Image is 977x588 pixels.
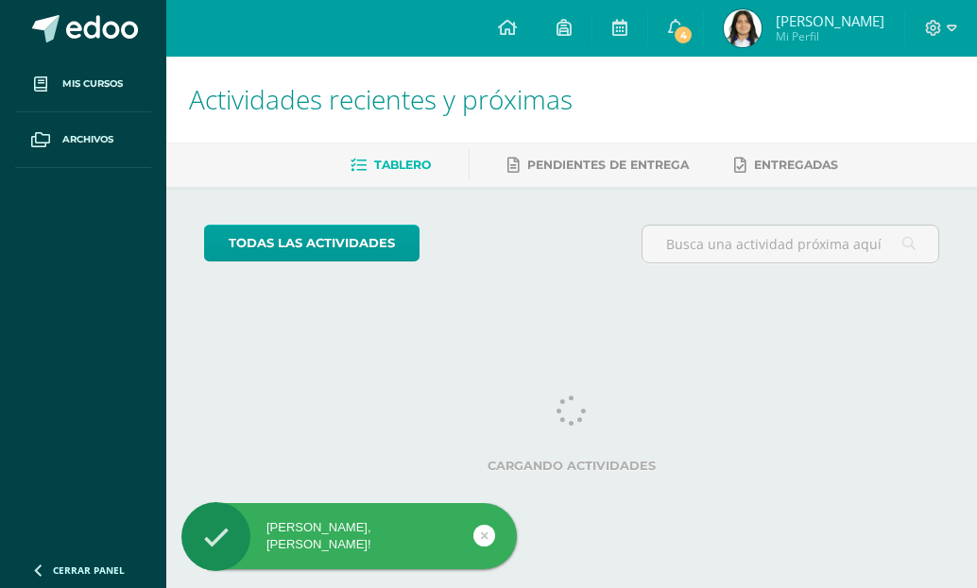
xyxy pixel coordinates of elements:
span: Archivos [62,132,113,147]
span: Mis cursos [62,76,123,92]
span: [PERSON_NAME] [776,11,884,30]
a: Archivos [15,112,151,168]
input: Busca una actividad próxima aquí... [643,226,938,262]
label: Cargando actividades [204,459,939,473]
img: f6b956802b1e3a7fcde3c769186532d4.png [724,9,762,47]
span: Cerrar panel [53,563,125,577]
span: 4 [673,25,694,45]
span: Actividades recientes y próximas [189,81,573,117]
a: Pendientes de entrega [507,150,689,180]
a: Entregadas [734,150,838,180]
span: Entregadas [754,158,838,172]
span: Tablero [374,158,431,172]
a: Mis cursos [15,57,151,112]
div: [PERSON_NAME], [PERSON_NAME]! [181,519,517,553]
span: Mi Perfil [776,28,884,44]
span: Pendientes de entrega [527,158,689,172]
a: todas las Actividades [204,225,420,261]
a: Tablero [351,150,431,180]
